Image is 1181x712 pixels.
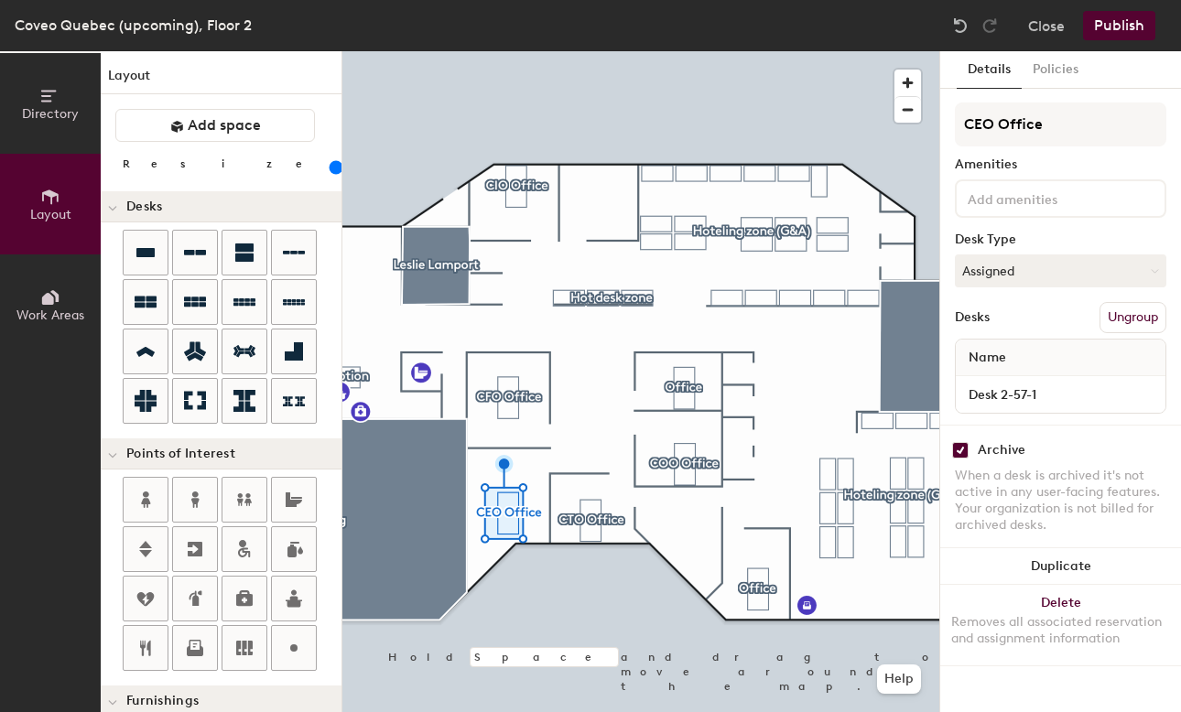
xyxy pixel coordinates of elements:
[940,548,1181,585] button: Duplicate
[877,664,921,694] button: Help
[955,254,1166,287] button: Assigned
[126,447,235,461] span: Points of Interest
[123,156,325,171] div: Resize
[1022,51,1089,89] button: Policies
[1083,11,1155,40] button: Publish
[126,200,162,214] span: Desks
[30,207,71,222] span: Layout
[955,157,1166,172] div: Amenities
[959,341,1015,374] span: Name
[981,16,999,35] img: Redo
[955,310,990,325] div: Desks
[978,443,1025,458] div: Archive
[101,66,341,94] h1: Layout
[115,109,315,142] button: Add space
[940,585,1181,665] button: DeleteRemoves all associated reservation and assignment information
[188,116,261,135] span: Add space
[1100,302,1166,333] button: Ungroup
[16,307,84,323] span: Work Areas
[951,16,970,35] img: Undo
[15,14,252,37] div: Coveo Quebec (upcoming), Floor 2
[951,614,1170,647] div: Removes all associated reservation and assignment information
[964,187,1129,209] input: Add amenities
[955,232,1166,247] div: Desk Type
[955,468,1166,534] div: When a desk is archived it's not active in any user-facing features. Your organization is not bil...
[957,51,1022,89] button: Details
[126,694,199,708] span: Furnishings
[1028,11,1065,40] button: Close
[22,106,79,122] span: Directory
[959,382,1162,407] input: Unnamed desk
